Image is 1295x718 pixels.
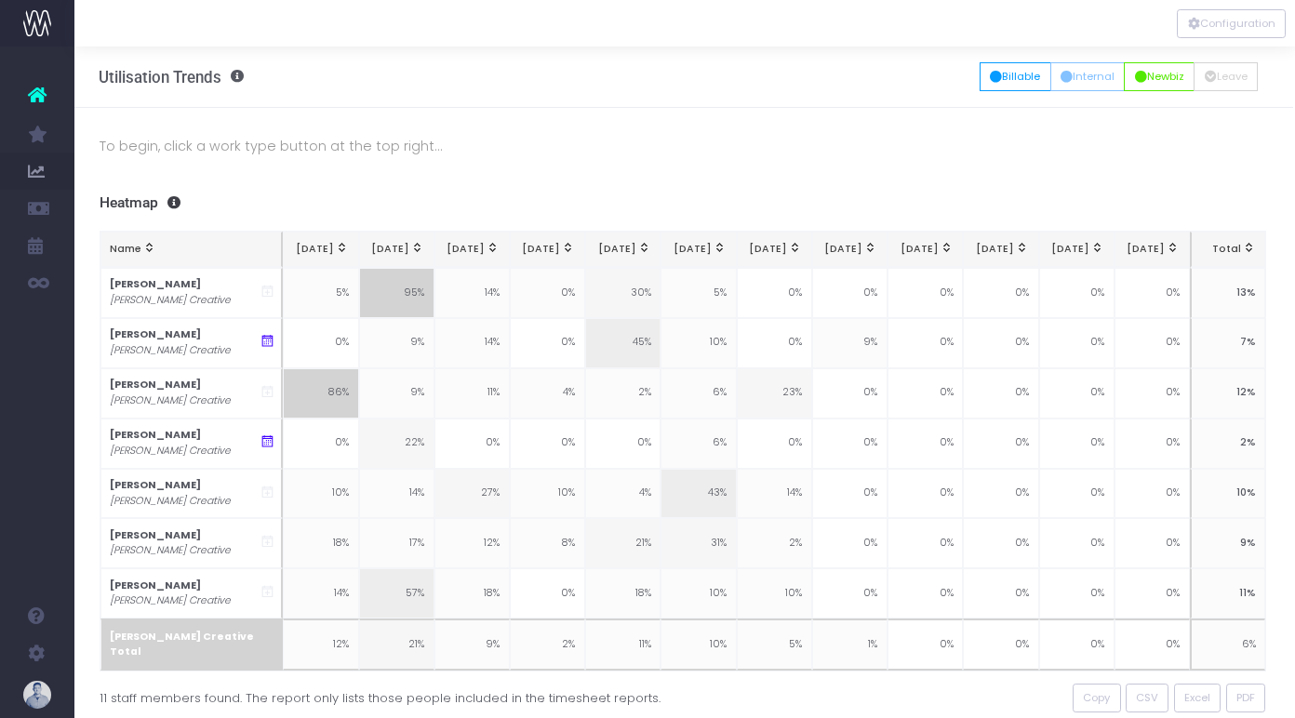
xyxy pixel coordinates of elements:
td: 0% [1115,268,1190,318]
strong: [PERSON_NAME] [110,478,201,492]
td: 0% [963,268,1038,318]
strong: [PERSON_NAME] [110,378,201,392]
td: 0% [1115,368,1190,419]
div: Name [110,242,272,257]
button: PDF [1226,684,1266,712]
td: 5% [661,268,736,318]
td: 7% [1190,318,1265,368]
td: 14% [737,469,812,519]
td: 0% [888,419,963,469]
i: [PERSON_NAME] Creative [110,343,231,358]
td: 5% [737,618,812,671]
i: [PERSON_NAME] Creative [110,593,231,608]
div: [DATE] [520,242,576,257]
div: Vertical button group [1177,9,1286,38]
td: 86% [283,368,358,419]
button: Configuration [1177,9,1286,38]
td: 0% [812,419,888,469]
td: 0% [963,419,1038,469]
td: 9% [1190,518,1265,568]
td: 12% [1190,368,1265,419]
td: 9% [434,618,510,671]
strong: [PERSON_NAME] [110,578,201,592]
td: 18% [434,568,510,618]
th: Mar 25: activate to sort column ascending [283,232,358,268]
button: Excel [1174,684,1222,712]
td: 0% [1115,618,1190,671]
p: To begin, click a work type button at the top right... [100,135,1267,157]
th: Oct 25: activate to sort column ascending [812,232,888,268]
span: PDF [1236,690,1255,706]
td: 0% [963,518,1038,568]
strong: [PERSON_NAME] [110,528,201,542]
td: 0% [510,568,585,618]
td: 2% [585,368,661,419]
i: [PERSON_NAME] Creative [110,293,231,308]
th: Total: activate to sort column ascending [1190,232,1265,268]
td: 11% [1190,568,1265,618]
td: 14% [434,268,510,318]
td: 10% [661,618,736,671]
div: [DATE] [1125,242,1181,257]
td: 13% [1190,268,1265,318]
h3: Heatmap [100,194,1267,212]
td: 0% [1039,469,1115,519]
td: 0% [1115,318,1190,368]
td: 1% [812,618,888,671]
strong: [PERSON_NAME] [110,428,201,442]
div: [DATE] [368,242,424,257]
button: Internal [1050,62,1126,91]
th: Nov 25: activate to sort column ascending [888,232,963,268]
td: 0% [737,318,812,368]
button: CSV [1126,684,1169,712]
td: 4% [510,368,585,419]
th: Feb 26: activate to sort column ascending [1115,232,1190,268]
td: 0% [283,419,358,469]
th: Aug 25: activate to sort column ascending [661,232,736,268]
td: 2% [1190,419,1265,469]
th: Name: activate to sort column ascending [100,232,284,268]
td: 5% [283,268,358,318]
td: 0% [888,268,963,318]
td: 9% [359,368,434,419]
i: [PERSON_NAME] Creative [110,444,231,459]
i: [PERSON_NAME] Creative [110,393,231,408]
td: 0% [963,469,1038,519]
td: 10% [1190,469,1265,519]
div: [DATE] [822,242,878,257]
td: 0% [1039,618,1115,671]
td: 21% [359,618,434,671]
td: 0% [888,618,963,671]
td: 0% [963,568,1038,618]
td: 4% [585,469,661,519]
div: [DATE] [595,242,651,257]
img: images/default_profile_image.png [23,681,51,709]
td: 11% [585,618,661,671]
td: 0% [1039,568,1115,618]
td: 0% [1115,568,1190,618]
td: 0% [888,518,963,568]
td: 0% [1039,368,1115,419]
th: May 25: activate to sort column ascending [434,232,510,268]
div: [DATE] [293,242,349,257]
td: 0% [812,518,888,568]
td: 0% [1039,268,1115,318]
td: 0% [585,419,661,469]
td: 0% [1115,419,1190,469]
td: 9% [359,318,434,368]
td: 0% [888,368,963,419]
td: 0% [1115,518,1190,568]
td: 0% [888,568,963,618]
td: 0% [963,318,1038,368]
button: Billable [980,62,1051,91]
td: 12% [283,618,358,671]
td: 18% [283,518,358,568]
th: Jan 26: activate to sort column ascending [1039,232,1115,268]
td: 14% [283,568,358,618]
td: 0% [812,368,888,419]
th: Apr 25: activate to sort column ascending [359,232,434,268]
td: 0% [963,368,1038,419]
td: 22% [359,419,434,469]
span: Copy [1083,690,1110,706]
td: 18% [585,568,661,618]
